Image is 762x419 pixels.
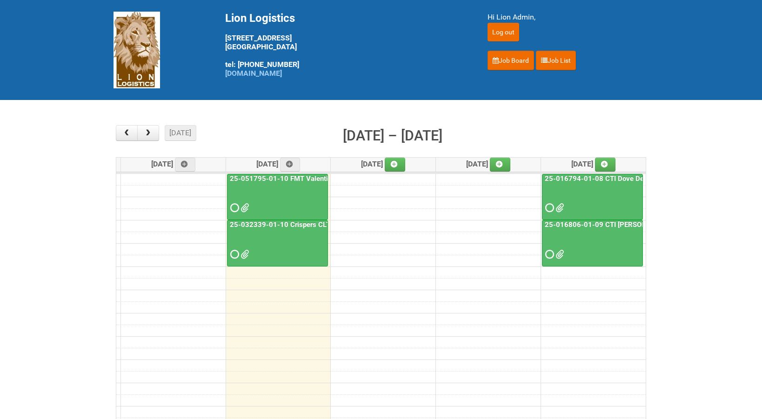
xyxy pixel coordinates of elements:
div: [STREET_ADDRESS] [GEOGRAPHIC_DATA] tel: [PHONE_NUMBER] [225,12,464,78]
a: 25-051795-01-10 FMT Valentino Masc US CLT [228,174,381,183]
a: 25-032339-01-10 Crispers CLT + Online CPT - Client Mailing [227,220,328,266]
h2: [DATE] – [DATE] [343,125,442,146]
a: Job List [536,51,576,70]
a: 25-016806-01-09 CTI [PERSON_NAME] Bar Superior HUT [542,220,643,266]
a: 25-051795-01-10 FMT Valentino Masc US CLT [227,174,328,220]
a: Add an event [175,158,195,172]
span: Requested [230,251,237,258]
a: Add an event [385,158,405,172]
span: [DATE] [466,160,510,168]
a: 25-016794-01-08 CTI Dove Deep Moisture [543,174,682,183]
a: Lion Logistics [114,45,160,54]
span: [DATE] [151,160,195,168]
span: LPF 25-016794-01-08.xlsx Dove DM Usage Instructions.pdf JNF 25-016794-01-08.DOC MDN 25-016794-01-... [555,205,562,211]
span: Lion Logistics [225,12,295,25]
span: LPF - 25-016806-01-09 CTI Dove CM Bar Superior HUT.xlsx Dove CM Usage Instructions.pdf MDN - 25-0... [555,251,562,258]
span: [DATE] [571,160,615,168]
span: Requested [545,205,552,211]
a: Add an event [280,158,301,172]
a: Add an event [490,158,510,172]
a: [DOMAIN_NAME] [225,69,282,78]
a: Add an event [595,158,615,172]
img: Lion Logistics [114,12,160,88]
a: 25-016794-01-08 CTI Dove Deep Moisture [542,174,643,220]
a: 25-016806-01-09 CTI [PERSON_NAME] Bar Superior HUT [543,220,729,229]
span: Requested [545,251,552,258]
a: Job Board [488,51,534,70]
span: FMT Masculine Sites (002)_REV.xlsx MDN_REV (2) 25-051795-01-10.xlsx MDN_REV 25-051795-01-10.xlsx ... [241,205,247,211]
span: [DATE] [361,160,405,168]
input: Log out [488,23,519,41]
span: [DATE] [256,160,301,168]
button: [DATE] [165,125,196,141]
a: 25-032339-01-10 Crispers CLT + Online CPT - Client Mailing [228,220,424,229]
span: Requested [230,205,237,211]
span: Crisp.jpg 25-032339-01-10 Crispers LION FORMS MOR_2nd Mailing.xlsx 25-032339-01_LABELS_Client Mai... [241,251,247,258]
div: Hi Lion Admin, [488,12,648,23]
